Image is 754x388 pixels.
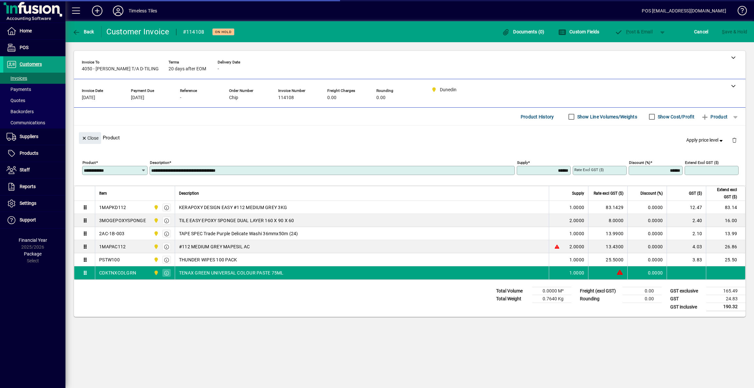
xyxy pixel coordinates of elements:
span: Dunedin [152,269,159,276]
a: Communications [3,117,65,128]
span: 1.0000 [569,270,584,276]
td: 83.14 [706,201,745,214]
span: Cancel [694,26,709,37]
span: TAPE SPEC Trade Purple Delicate Washi 36mmx50m (24) [179,230,298,237]
span: Backorders [7,109,34,114]
span: Product History [521,112,554,122]
td: Total Volume [493,287,532,295]
td: 13.99 [706,227,745,240]
div: 1MAPAC112 [99,243,126,250]
span: Products [20,150,38,156]
span: #112 MEDIUM GREY MAPESIL AC [179,243,250,250]
span: - [180,95,181,100]
td: 0.0000 [627,240,667,253]
td: GST inclusive [667,303,706,311]
span: Dunedin [152,243,159,250]
td: 190.32 [706,303,745,311]
span: POS [20,45,28,50]
div: Customer Invoice [106,26,170,37]
div: #114108 [183,27,205,37]
button: Add [87,5,108,17]
div: 3MOGEPOXYSPONGE [99,217,146,224]
td: 0.0000 [627,266,667,279]
span: On hold [215,30,232,34]
span: Dunedin [152,217,159,224]
span: Reports [20,184,36,189]
span: 1.0000 [569,256,584,263]
div: 1MAPKD112 [99,204,126,211]
td: 16.00 [706,214,745,227]
td: Total Weight [493,295,532,303]
span: Customers [20,62,42,67]
mat-label: Extend excl GST ($) [685,160,719,165]
a: Home [3,23,65,39]
a: POS [3,40,65,56]
div: Timeless Tiles [129,6,157,16]
div: 13.4300 [592,243,623,250]
button: Back [71,26,96,38]
span: Dunedin [152,256,159,263]
span: THUNDER WIPES 100 PACK [179,256,237,263]
td: 0.0000 [627,201,667,214]
span: 20 days after EOM [169,66,206,72]
a: Backorders [3,106,65,117]
button: Documents (0) [500,26,546,38]
span: Financial Year [19,238,47,243]
mat-label: Supply [517,160,528,165]
span: 1.0000 [569,230,584,237]
button: Cancel [692,26,710,38]
span: Package [24,251,42,256]
a: Reports [3,179,65,195]
button: Save & Hold [720,26,749,38]
span: Communications [7,120,45,125]
div: 8.0000 [592,217,623,224]
span: P [626,29,629,34]
button: Post & Email [611,26,656,38]
td: 4.03 [667,240,706,253]
span: Rate excl GST ($) [594,190,623,197]
div: PSTW100 [99,256,120,263]
button: Product [698,111,731,123]
span: Back [72,29,94,34]
mat-label: Discount (%) [629,160,650,165]
span: 0.00 [327,95,336,100]
a: Knowledge Base [733,1,746,23]
a: Staff [3,162,65,178]
span: Product [701,112,727,122]
label: Show Line Volumes/Weights [576,114,637,120]
button: Custom Fields [557,26,601,38]
span: Discount (%) [640,190,663,197]
span: Documents (0) [502,29,545,34]
div: 83.1429 [592,204,623,211]
button: Product History [518,111,557,123]
span: Custom Fields [558,29,600,34]
td: 25.50 [706,253,745,266]
span: GST ($) [689,190,702,197]
td: 0.0000 [627,253,667,266]
a: Products [3,145,65,162]
div: 25.5000 [592,256,623,263]
span: Supply [572,190,584,197]
app-page-header-button: Back [65,26,101,38]
td: GST exclusive [667,287,706,295]
span: Invoices [7,76,27,81]
button: Profile [108,5,129,17]
td: Rounding [577,295,622,303]
span: Close [81,133,99,144]
a: Invoices [3,73,65,84]
a: Payments [3,84,65,95]
app-page-header-button: Close [77,135,103,141]
span: 114108 [278,95,294,100]
span: S [722,29,725,34]
span: Item [99,190,107,197]
td: 0.7640 Kg [532,295,571,303]
td: 2.40 [667,214,706,227]
span: Quotes [7,98,25,103]
span: Suppliers [20,134,38,139]
span: 2.0000 [569,217,584,224]
td: 0.00 [622,287,662,295]
span: 2.0000 [569,243,584,250]
span: Chip [229,95,238,100]
td: 2.10 [667,227,706,240]
span: TILE EASY EPOXY SPONGE DUAL LAYER 160 X 90 X 60 [179,217,294,224]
